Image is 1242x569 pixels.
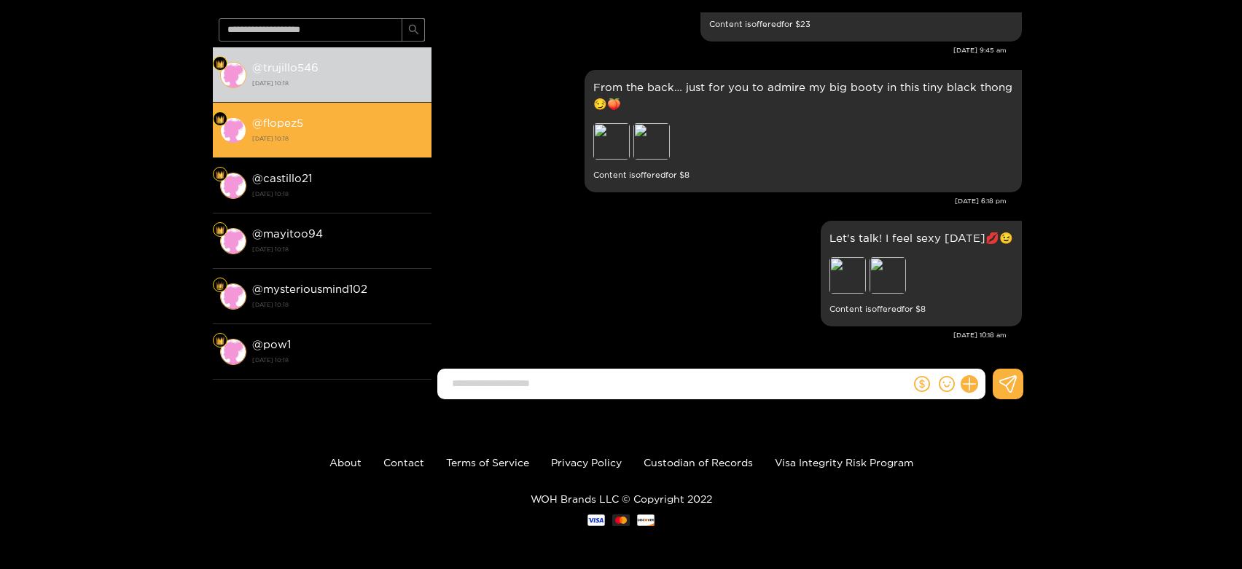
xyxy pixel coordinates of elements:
strong: @ mayitoo94 [252,227,323,240]
p: Let's talk! I feel sexy [DATE]💋😉 [829,229,1013,246]
img: Fan Level [216,337,224,345]
div: [DATE] 9:45 am [439,45,1007,55]
img: conversation [220,339,246,365]
a: Contact [383,457,424,468]
img: conversation [220,117,246,144]
a: Terms of Service [446,457,529,468]
div: Sep. 18, 10:18 am [821,221,1022,326]
a: About [329,457,362,468]
img: conversation [220,173,246,199]
span: smile [939,376,955,392]
img: Fan Level [216,170,224,179]
strong: [DATE] 10:18 [252,132,424,145]
strong: @ flopez5 [252,117,303,129]
a: Visa Integrity Risk Program [775,457,913,468]
img: conversation [220,62,246,88]
strong: @ mysteriousmind102 [252,283,367,295]
strong: [DATE] 10:18 [252,76,424,90]
img: Fan Level [216,115,224,124]
img: conversation [220,283,246,310]
a: Custodian of Records [644,457,753,468]
div: [DATE] 10:18 am [439,330,1007,340]
div: [DATE] 6:18 pm [439,196,1007,206]
img: Fan Level [216,60,224,68]
strong: [DATE] 10:18 [252,353,424,366]
p: From the back… just for you to admire my big booty in this tiny black thong 😏🍑 [593,79,1013,112]
button: dollar [911,373,933,395]
strong: @ trujillo546 [252,61,319,74]
img: Fan Level [216,226,224,235]
strong: [DATE] 10:18 [252,298,424,311]
strong: [DATE] 10:18 [252,243,424,256]
small: Content is offered for $ 23 [709,16,1013,33]
small: Content is offered for $ 8 [829,301,1013,318]
img: Fan Level [216,281,224,290]
small: Content is offered for $ 8 [593,167,1013,184]
button: search [402,18,425,42]
strong: @ castillo21 [252,172,312,184]
strong: [DATE] 10:18 [252,187,424,200]
div: Sep. 17, 6:18 pm [585,70,1022,192]
img: conversation [220,228,246,254]
strong: @ pow1 [252,338,291,350]
span: dollar [914,376,930,392]
span: search [408,24,419,36]
a: Privacy Policy [551,457,622,468]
